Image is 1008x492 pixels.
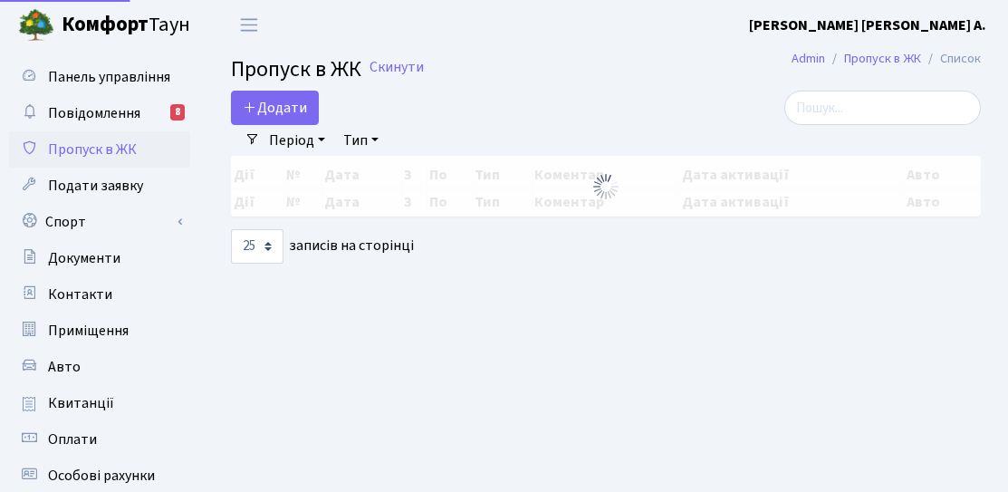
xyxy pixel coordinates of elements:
[48,429,97,449] span: Оплати
[844,49,921,68] a: Пропуск в ЖК
[48,321,129,341] span: Приміщення
[62,10,149,39] b: Комфорт
[9,313,190,349] a: Приміщення
[591,172,620,201] img: Обробка...
[792,49,825,68] a: Admin
[370,59,424,76] a: Скинути
[231,229,414,264] label: записів на сторінці
[18,7,54,43] img: logo.png
[48,285,112,304] span: Контакти
[336,125,386,156] a: Тип
[9,204,190,240] a: Спорт
[48,466,155,486] span: Особові рахунки
[749,15,986,35] b: [PERSON_NAME] [PERSON_NAME] А.
[62,10,190,41] span: Таун
[231,229,283,264] select: записів на сторінці
[9,349,190,385] a: Авто
[749,14,986,36] a: [PERSON_NAME] [PERSON_NAME] А.
[9,421,190,458] a: Оплати
[9,385,190,421] a: Квитанції
[9,240,190,276] a: Документи
[231,91,319,125] a: Додати
[784,91,981,125] input: Пошук...
[48,393,114,413] span: Квитанції
[170,104,185,121] div: 8
[764,40,1008,78] nav: breadcrumb
[243,98,307,118] span: Додати
[9,131,190,168] a: Пропуск в ЖК
[9,95,190,131] a: Повідомлення8
[48,67,170,87] span: Панель управління
[48,248,120,268] span: Документи
[9,276,190,313] a: Контакти
[226,10,272,40] button: Переключити навігацію
[48,357,81,377] span: Авто
[48,140,137,159] span: Пропуск в ЖК
[48,103,140,123] span: Повідомлення
[9,59,190,95] a: Панель управління
[921,49,981,69] li: Список
[48,176,143,196] span: Подати заявку
[231,53,361,85] span: Пропуск в ЖК
[9,168,190,204] a: Подати заявку
[262,125,332,156] a: Період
